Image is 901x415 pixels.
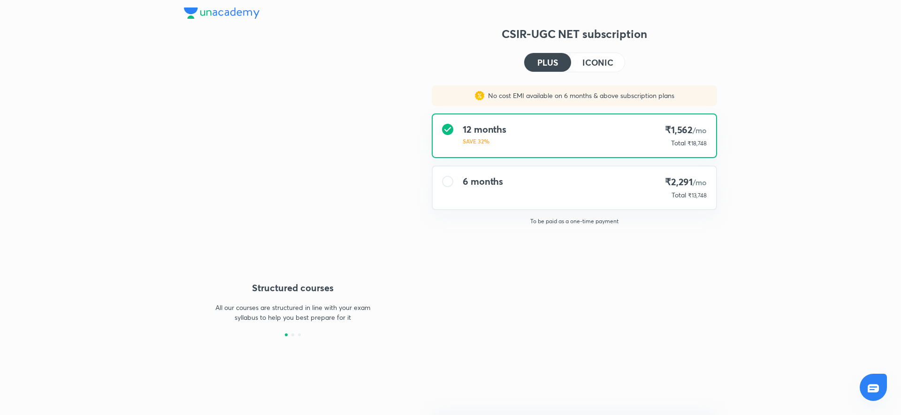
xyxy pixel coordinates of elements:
h4: ₹1,562 [665,124,707,136]
img: sales discount [475,91,484,100]
h4: ₹2,291 [665,176,707,189]
h4: 12 months [463,124,506,135]
button: PLUS [524,53,571,72]
span: ₹18,748 [687,140,707,147]
h4: ICONIC [582,58,613,67]
p: All our courses are structured in line with your exam syllabus to help you best prepare for it [211,302,374,322]
h4: Structured courses [184,281,402,295]
p: SAVE 32% [463,137,506,145]
span: /mo [693,177,707,187]
img: yH5BAEAAAAALAAAAAABAAEAAAIBRAA7 [184,94,402,257]
h4: PLUS [537,58,558,67]
h3: CSIR-UGC NET subscription [432,26,717,41]
img: Company Logo [184,8,260,19]
p: No cost EMI available on 6 months & above subscription plans [484,91,674,100]
p: Total [671,138,686,148]
h4: 6 months [463,176,503,187]
span: ₹13,748 [688,192,707,199]
span: /mo [693,125,707,135]
p: Total [672,190,686,200]
button: ICONIC [571,53,625,72]
p: To be paid as a one-time payment [424,218,725,225]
